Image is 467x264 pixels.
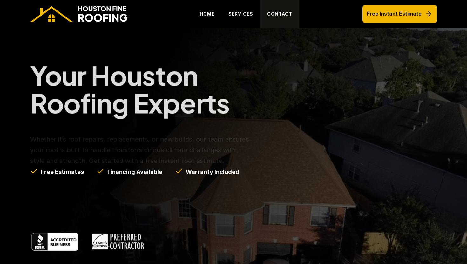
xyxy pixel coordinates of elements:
[186,168,239,176] h5: Warranty Included
[367,10,422,18] p: Free Instant Estimate
[267,10,292,18] p: CONTACT
[30,134,250,166] p: Whether it’s roof repairs, replacements, or new builds, our team ensures your roof is built to ha...
[30,61,286,116] h1: Your Houston Roofing Experts
[200,10,214,18] p: HOME
[107,168,162,176] h5: Financing Available
[362,5,437,23] a: Free Instant Estimate
[228,10,253,18] p: SERVICES
[41,168,84,176] h5: Free Estimates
